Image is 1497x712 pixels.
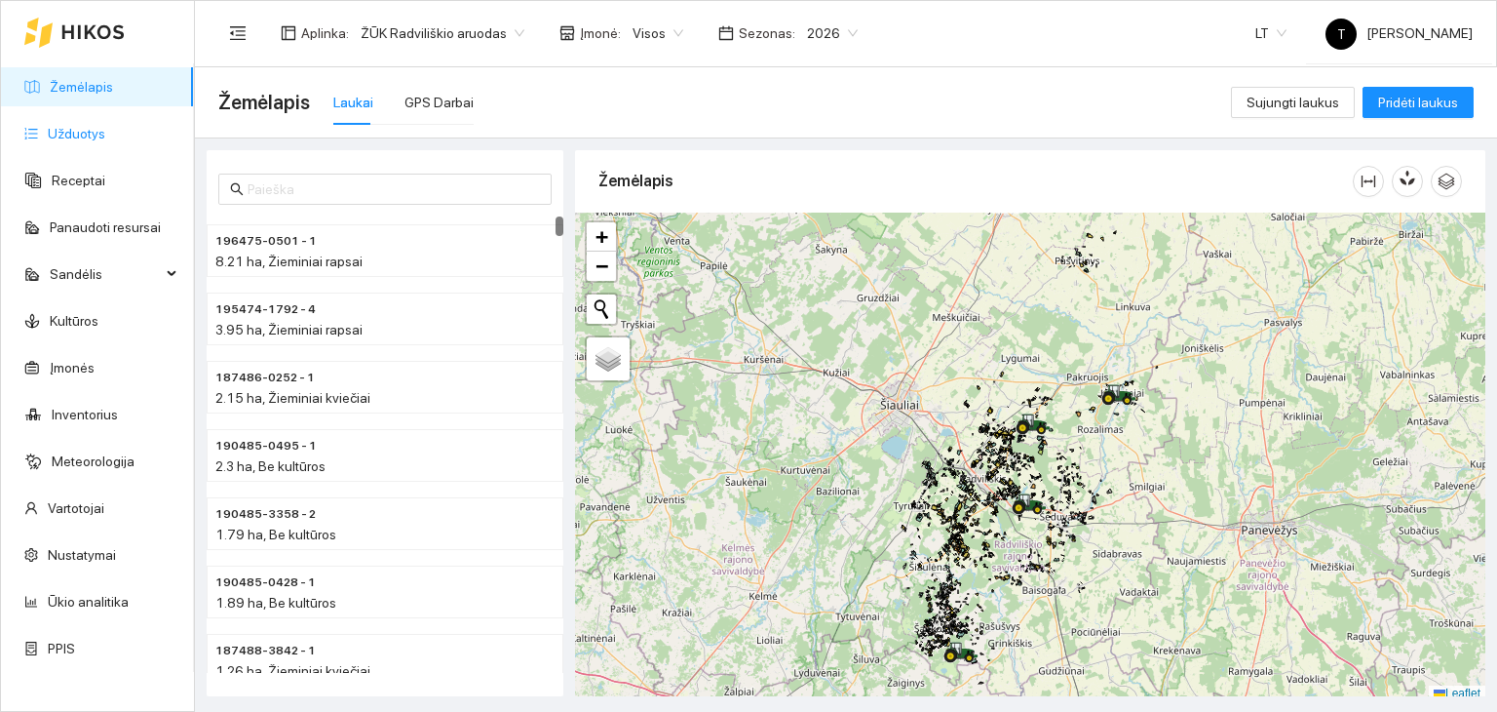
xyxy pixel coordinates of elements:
a: Pridėti laukus [1363,95,1474,110]
a: Vartotojai [48,500,104,516]
span: 8.21 ha, Žieminiai rapsai [215,254,363,269]
span: search [230,182,244,196]
span: Visos [633,19,683,48]
a: PPIS [48,641,75,656]
span: 1.79 ha, Be kultūros [215,527,336,542]
span: Žemėlapis [218,87,310,118]
span: Įmonė : [580,22,621,44]
div: GPS Darbai [404,92,474,113]
button: Sujungti laukus [1231,87,1355,118]
span: ŽŪK Radviliškio aruodas [361,19,524,48]
span: layout [281,25,296,41]
button: menu-fold [218,14,257,53]
span: 187488-3842 - 1 [215,642,316,660]
span: Aplinka : [301,22,349,44]
span: column-width [1354,174,1383,189]
span: 190485-0495 - 1 [215,437,317,455]
span: 1.89 ha, Be kultūros [215,595,336,611]
button: Initiate a new search [587,295,616,324]
a: Įmonės [50,360,95,376]
span: 3.95 ha, Žieminiai rapsai [215,322,363,337]
a: Receptai [52,173,105,188]
span: 195474-1792 - 4 [215,300,316,319]
button: column-width [1353,166,1384,197]
span: 196475-0501 - 1 [215,232,317,251]
span: 190485-0428 - 1 [215,574,316,592]
a: Panaudoti resursai [50,219,161,235]
a: Žemėlapis [50,79,113,95]
div: Žemėlapis [598,153,1353,209]
a: Inventorius [52,407,118,422]
span: 190485-3358 - 2 [215,505,316,524]
a: Ūkio analitika [48,594,129,610]
a: Zoom in [587,222,616,252]
span: 2.15 ha, Žieminiai kviečiai [215,390,370,406]
span: Pridėti laukus [1378,92,1458,113]
a: Nustatymai [48,547,116,563]
span: calendar [718,25,734,41]
span: Sezonas : [739,22,795,44]
a: Užduotys [48,126,105,141]
span: 2.3 ha, Be kultūros [215,458,326,474]
a: Zoom out [587,252,616,281]
span: − [595,254,608,278]
a: Leaflet [1434,687,1480,700]
span: + [595,224,608,249]
span: 1.26 ha, Žieminiai kviečiai [215,663,370,679]
button: Pridėti laukus [1363,87,1474,118]
span: menu-fold [229,24,247,42]
span: Sandėlis [50,255,161,294]
span: [PERSON_NAME] [1325,25,1473,41]
span: 2026 [807,19,858,48]
input: Paieška [248,178,540,200]
a: Meteorologija [52,454,134,469]
span: T [1337,19,1346,50]
div: Laukai [333,92,373,113]
a: Layers [587,337,630,380]
span: shop [559,25,575,41]
span: 187486-0252 - 1 [215,369,315,387]
span: LT [1255,19,1286,48]
a: Sujungti laukus [1231,95,1355,110]
a: Kultūros [50,313,98,329]
span: Sujungti laukus [1247,92,1339,113]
